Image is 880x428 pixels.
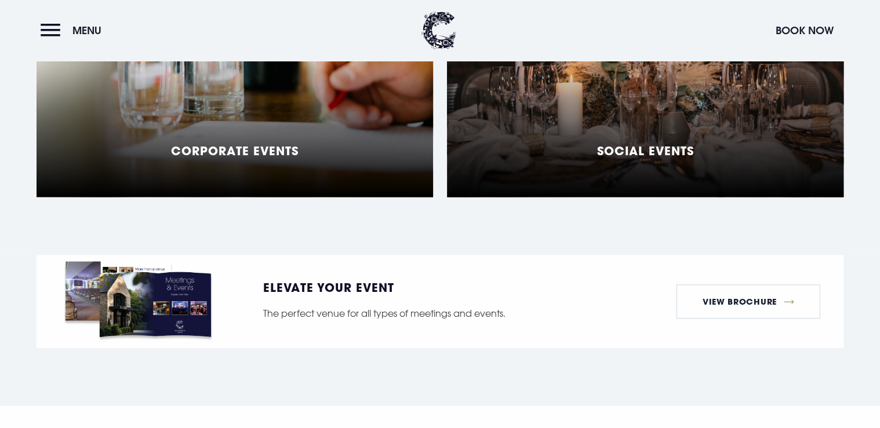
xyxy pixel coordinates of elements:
span: Menu [72,24,101,37]
p: The perfect venue for all types of meetings and events. [263,305,548,322]
img: Clandeboye Lodge [421,12,456,49]
h5: ELEVATE YOUR EVENT [263,281,548,293]
a: View Brochure [676,284,820,319]
h5: Social Events [597,144,694,158]
button: Menu [41,18,107,43]
img: Meetings events packages brochure, Clandeboye Lodge. [60,255,217,348]
button: Book Now [770,18,839,43]
h5: Corporate Events [171,144,299,158]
